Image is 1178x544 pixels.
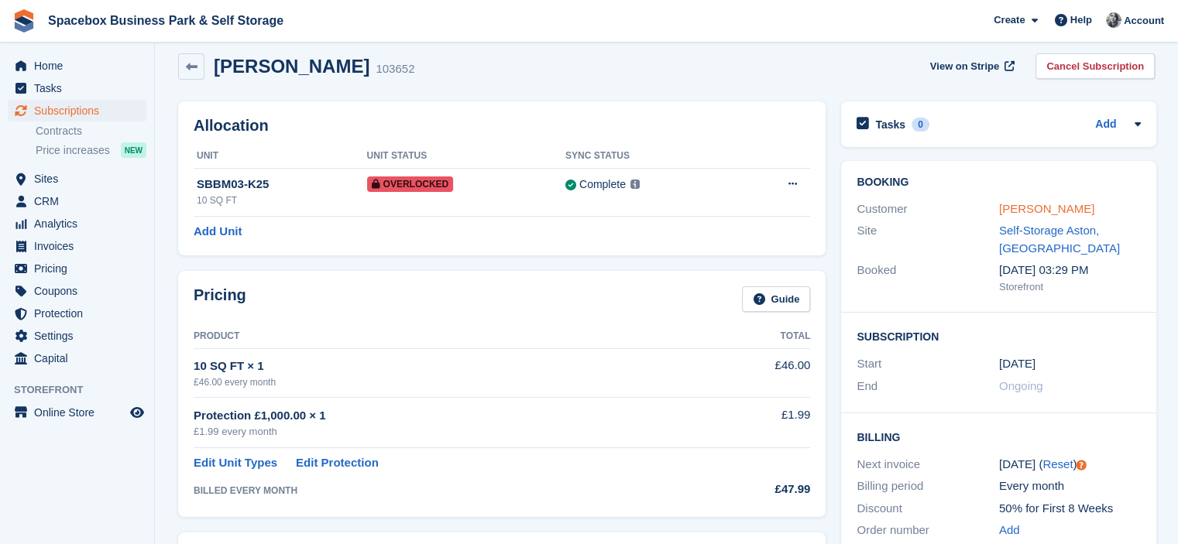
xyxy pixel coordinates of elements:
[1074,458,1088,472] div: Tooltip anchor
[34,325,127,347] span: Settings
[34,258,127,279] span: Pricing
[8,168,146,190] a: menu
[8,77,146,99] a: menu
[857,328,1141,344] h2: Subscription
[128,403,146,422] a: Preview store
[194,223,242,241] a: Add Unit
[742,286,810,312] a: Guide
[214,56,369,77] h2: [PERSON_NAME]
[857,378,999,395] div: End
[42,8,290,33] a: Spacebox Business Park & Self Storage
[194,484,711,498] div: BILLED EVERY MONTH
[930,59,999,74] span: View on Stripe
[8,402,146,423] a: menu
[711,481,810,498] div: £47.99
[34,402,127,423] span: Online Store
[994,12,1025,28] span: Create
[999,379,1043,392] span: Ongoing
[999,477,1142,495] div: Every month
[194,324,711,349] th: Product
[1042,457,1073,470] a: Reset
[857,355,999,373] div: Start
[1106,12,1121,28] img: SUDIPTA VIRMANI
[924,53,1018,79] a: View on Stripe
[857,477,999,495] div: Billing period
[121,142,146,158] div: NEW
[999,202,1094,215] a: [PERSON_NAME]
[194,358,711,375] div: 10 SQ FT × 1
[34,55,127,77] span: Home
[34,190,127,212] span: CRM
[197,193,367,207] div: 10 SQ FT
[194,407,711,425] div: Protection £1,000.00 × 1
[296,454,379,472] a: Edit Protection
[194,375,711,389] div: £46.00 every month
[194,454,277,472] a: Edit Unit Types
[1095,116,1116,134] a: Add
[36,142,146,159] a: Price increases NEW
[34,168,127,190] span: Sites
[1070,12,1092,28] span: Help
[857,500,999,518] div: Discount
[8,258,146,279] a: menu
[1035,53,1155,79] a: Cancel Subscription
[999,279,1142,295] div: Storefront
[857,262,999,294] div: Booked
[367,176,454,192] span: Overlocked
[34,77,127,99] span: Tasks
[8,213,146,234] a: menu
[912,118,929,132] div: 0
[36,143,110,158] span: Price increases
[8,100,146,121] a: menu
[999,355,1035,373] time: 2025-08-29 23:00:00 UTC
[857,222,999,257] div: Site
[8,235,146,257] a: menu
[579,176,626,193] div: Complete
[565,144,736,169] th: Sync Status
[8,190,146,212] a: menu
[34,100,127,121] span: Subscriptions
[711,398,810,448] td: £1.99
[875,118,905,132] h2: Tasks
[12,9,36,33] img: stora-icon-8386f47178a22dfd0bd8f6a31ec36ba5ce8667c1dd55bd0f319d3a0aa187defe.svg
[711,324,810,349] th: Total
[8,325,146,347] a: menu
[367,144,565,169] th: Unit Status
[8,280,146,302] a: menu
[857,522,999,539] div: Order number
[999,224,1120,255] a: Self-Storage Aston, [GEOGRAPHIC_DATA]
[711,348,810,397] td: £46.00
[194,286,246,312] h2: Pricing
[194,144,367,169] th: Unit
[999,262,1142,279] div: [DATE] 03:29 PM
[197,176,367,193] div: SBBM03-K25
[857,200,999,218] div: Customer
[999,522,1020,539] a: Add
[8,55,146,77] a: menu
[376,60,414,78] div: 103652
[630,180,640,189] img: icon-info-grey-7440780725fd019a000dd9b08b2336e03edf1995a4989e88bcd33f0948082b44.svg
[194,424,711,440] div: £1.99 every month
[999,500,1142,518] div: 50% for First 8 Weeks
[14,382,154,398] span: Storefront
[34,235,127,257] span: Invoices
[34,303,127,324] span: Protection
[34,280,127,302] span: Coupons
[36,124,146,139] a: Contracts
[1124,13,1164,29] span: Account
[194,117,810,135] h2: Allocation
[34,213,127,234] span: Analytics
[34,347,127,369] span: Capital
[857,456,999,474] div: Next invoice
[8,347,146,369] a: menu
[8,303,146,324] a: menu
[857,429,1141,444] h2: Billing
[857,176,1141,189] h2: Booking
[999,456,1142,474] div: [DATE] ( )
